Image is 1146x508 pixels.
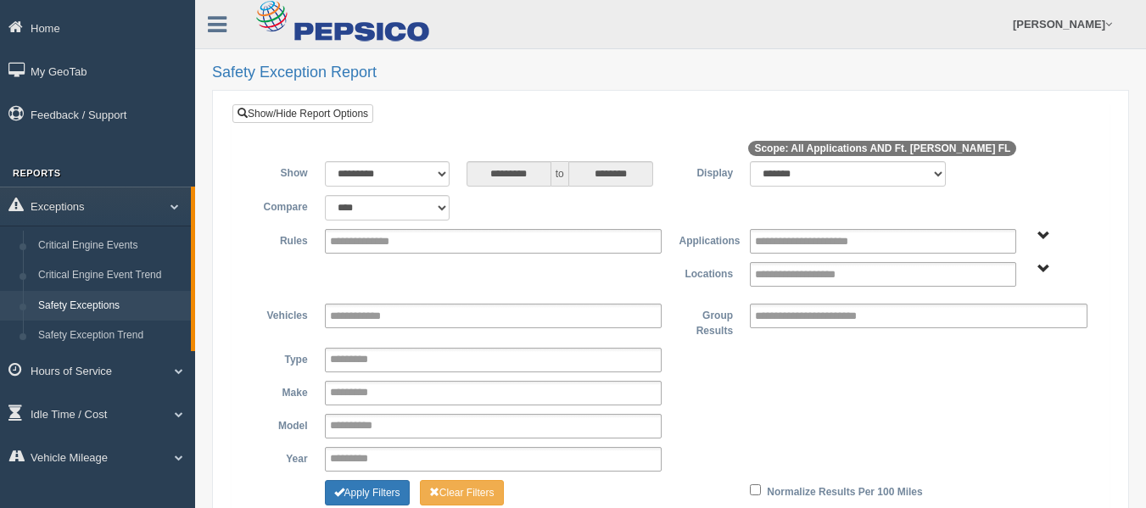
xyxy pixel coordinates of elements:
h2: Safety Exception Report [212,64,1129,81]
label: Applications [670,229,741,249]
span: Scope: All Applications AND Ft. [PERSON_NAME] FL [748,141,1016,156]
a: Show/Hide Report Options [232,104,373,123]
label: Rules [245,229,316,249]
label: Make [245,381,316,401]
button: Change Filter Options [325,480,410,505]
button: Change Filter Options [420,480,504,505]
span: to [551,161,568,187]
label: Group Results [670,304,741,338]
label: Compare [245,195,316,215]
label: Normalize Results Per 100 Miles [767,480,922,500]
a: Critical Engine Event Trend [31,260,191,291]
label: Locations [671,262,742,282]
label: Model [245,414,316,434]
a: Safety Exception Trend [31,321,191,351]
label: Year [245,447,316,467]
label: Display [670,161,741,181]
a: Critical Engine Events [31,231,191,261]
label: Type [245,348,316,368]
label: Show [245,161,316,181]
label: Vehicles [245,304,316,324]
a: Safety Exceptions [31,291,191,321]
